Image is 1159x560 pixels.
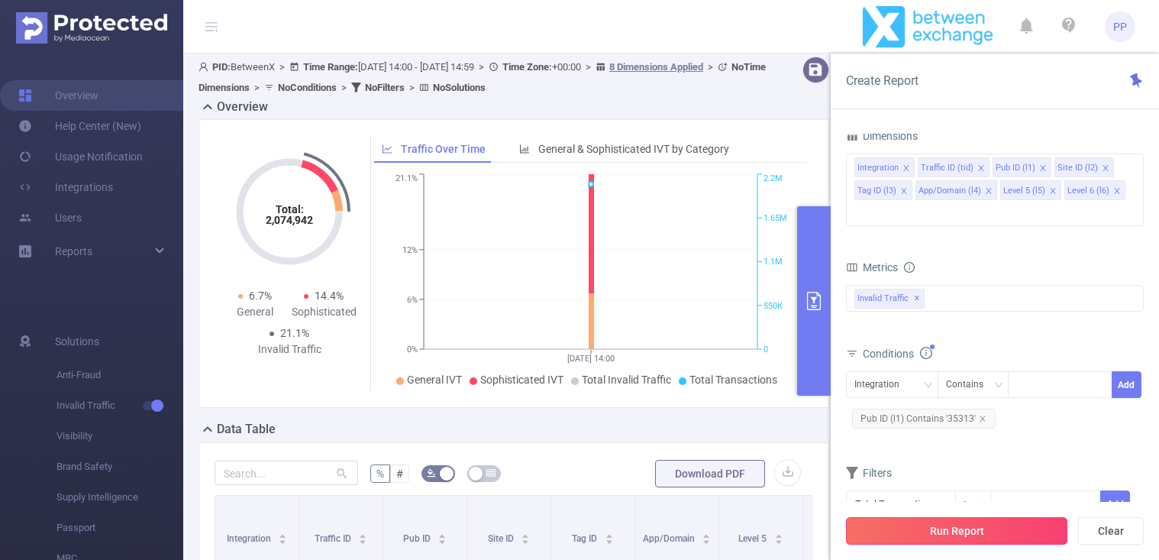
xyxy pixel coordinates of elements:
[359,532,367,536] i: icon: caret-up
[1054,157,1114,177] li: Site ID (l2)
[337,82,351,93] span: >
[581,61,596,73] span: >
[689,374,777,386] span: Total Transactions
[56,452,183,482] span: Brand Safety
[427,468,436,477] i: icon: bg-colors
[480,374,563,386] span: Sophisticated IVT
[1078,517,1144,545] button: Clear
[846,467,892,479] span: Filters
[255,342,324,358] div: Invalid Traffic
[854,289,925,309] span: Invalid Traffic
[56,421,183,452] span: Visibility
[488,533,516,544] span: Site ID
[774,532,783,536] i: icon: caret-up
[900,187,908,196] i: icon: close
[212,61,231,73] b: PID:
[655,460,765,487] button: Download PDF
[249,290,272,302] span: 6.7%
[1057,158,1098,178] div: Site ID (l2)
[904,262,915,273] i: icon: info-circle
[55,326,99,357] span: Solutions
[738,533,769,544] span: Level 5
[764,301,783,311] tspan: 550K
[438,532,447,536] i: icon: caret-up
[402,245,418,255] tspan: 12%
[55,245,92,257] span: Reports
[1039,164,1047,173] i: icon: close
[846,261,898,274] span: Metrics
[702,532,711,536] i: icon: caret-up
[702,538,711,542] i: icon: caret-down
[902,164,910,173] i: icon: close
[918,181,981,201] div: App/Domain (l4)
[857,158,899,178] div: Integration
[56,513,183,543] span: Passport
[405,82,419,93] span: >
[18,202,82,233] a: Users
[18,172,113,202] a: Integrations
[521,532,530,541] div: Sort
[217,420,276,439] h2: Data Table
[279,538,287,542] i: icon: caret-down
[56,482,183,513] span: Supply Intelligence
[920,347,932,359] i: icon: info-circle
[521,532,530,536] i: icon: caret-up
[396,468,403,480] span: #
[407,295,418,305] tspan: 6%
[1102,164,1109,173] i: icon: close
[977,164,985,173] i: icon: close
[764,257,783,267] tspan: 1.1M
[764,174,783,184] tspan: 2.2M
[915,180,997,200] li: App/Domain (l4)
[994,380,1003,391] i: icon: down
[395,174,418,184] tspan: 21.1%
[854,157,915,177] li: Integration
[227,533,273,544] span: Integration
[538,143,729,155] span: General & Sophisticated IVT by Category
[609,61,703,73] u: 8 Dimensions Applied
[221,304,289,320] div: General
[217,98,268,116] h2: Overview
[946,372,994,397] div: Contains
[572,533,599,544] span: Tag ID
[358,532,367,541] div: Sort
[486,468,496,477] i: icon: table
[199,61,766,93] span: BetweenX [DATE] 14:00 - [DATE] 14:59 +00:00
[977,500,986,510] i: icon: down
[846,130,918,142] span: Dimensions
[18,141,143,172] a: Usage Notification
[1064,180,1125,200] li: Level 6 (l6)
[56,360,183,390] span: Anti-Fraud
[582,374,671,386] span: Total Invalid Traffic
[1003,181,1045,201] div: Level 5 (l5)
[924,380,933,391] i: icon: down
[266,214,313,226] tspan: 2,074,942
[18,80,98,111] a: Overview
[16,12,167,44] img: Protected Media
[215,461,358,485] input: Search...
[407,345,418,354] tspan: 0%
[403,533,433,544] span: Pub ID
[437,532,447,541] div: Sort
[846,73,918,88] span: Create Report
[985,187,993,196] i: icon: close
[774,538,783,542] i: icon: caret-down
[56,390,183,421] span: Invalid Traffic
[521,538,530,542] i: icon: caret-down
[407,374,462,386] span: General IVT
[502,61,552,73] b: Time Zone:
[857,181,896,201] div: Tag ID (l3)
[993,157,1051,177] li: Pub ID (l1)
[1113,187,1121,196] i: icon: close
[863,348,932,360] span: Conditions
[382,144,392,154] i: icon: line-chart
[854,372,910,397] div: Integration
[1113,11,1127,42] span: PP
[854,180,912,200] li: Tag ID (l3)
[852,409,996,429] span: Pub ID (l1) Contains '35313'
[1112,371,1141,398] button: Add
[914,290,920,308] span: ✕
[567,354,615,364] tspan: [DATE] 14:00
[979,415,986,422] i: icon: close
[55,236,92,267] a: Reports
